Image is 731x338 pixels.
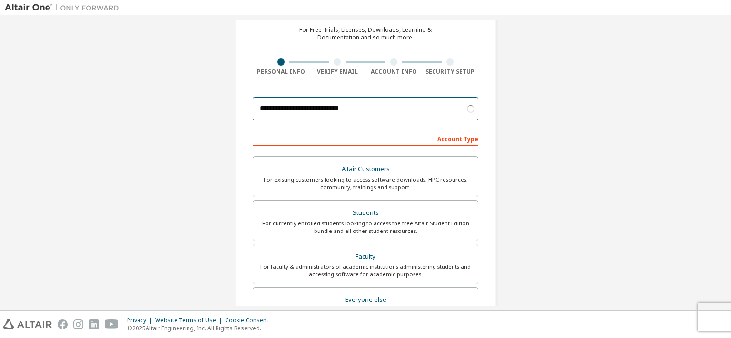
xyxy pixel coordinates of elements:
[365,68,422,76] div: Account Info
[127,324,274,332] p: © 2025 Altair Engineering, Inc. All Rights Reserved.
[3,319,52,329] img: altair_logo.svg
[127,317,155,324] div: Privacy
[259,250,472,263] div: Faculty
[299,26,432,41] div: For Free Trials, Licenses, Downloads, Learning & Documentation and so much more.
[259,263,472,278] div: For faculty & administrators of academic institutions administering students and accessing softwa...
[155,317,225,324] div: Website Terms of Use
[105,319,119,329] img: youtube.svg
[253,68,309,76] div: Personal Info
[89,319,99,329] img: linkedin.svg
[5,3,124,12] img: Altair One
[259,206,472,220] div: Students
[73,319,83,329] img: instagram.svg
[259,163,472,176] div: Altair Customers
[253,131,478,146] div: Account Type
[289,9,443,20] div: Create an Altair One Account
[259,293,472,307] div: Everyone else
[259,176,472,191] div: For existing customers looking to access software downloads, HPC resources, community, trainings ...
[422,68,479,76] div: Security Setup
[309,68,366,76] div: Verify Email
[58,319,68,329] img: facebook.svg
[225,317,274,324] div: Cookie Consent
[259,220,472,235] div: For currently enrolled students looking to access the free Altair Student Edition bundle and all ...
